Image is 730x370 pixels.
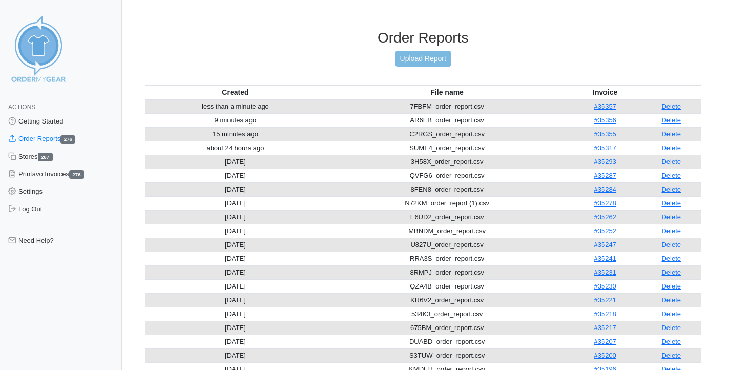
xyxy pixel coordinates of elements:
a: Delete [661,158,681,166]
a: #35287 [594,172,616,179]
td: MBNDM_order_report.csv [325,224,569,238]
td: [DATE] [145,265,326,279]
td: [DATE] [145,293,326,307]
td: [DATE] [145,252,326,265]
td: QZA4B_order_report.csv [325,279,569,293]
a: #35231 [594,269,616,276]
a: #35284 [594,186,616,193]
a: Delete [661,269,681,276]
td: N72KM_order_report (1).csv [325,196,569,210]
td: 8RMPJ_order_report.csv [325,265,569,279]
a: Delete [661,282,681,290]
td: [DATE] [145,238,326,252]
a: #35241 [594,255,616,262]
th: File name [325,85,569,99]
a: Delete [661,338,681,345]
td: C2RGS_order_report.csv [325,127,569,141]
a: Delete [661,352,681,359]
span: 276 [60,135,75,144]
td: KR6V2_order_report.csv [325,293,569,307]
a: #35356 [594,116,616,124]
td: S3TUW_order_report.csv [325,348,569,362]
a: #35317 [594,144,616,152]
td: RRA3S_order_report.csv [325,252,569,265]
td: [DATE] [145,224,326,238]
td: [DATE] [145,155,326,169]
td: [DATE] [145,169,326,182]
td: about 24 hours ago [145,141,326,155]
a: Delete [661,199,681,207]
a: #35221 [594,296,616,304]
a: #35230 [594,282,616,290]
a: #35217 [594,324,616,332]
a: Delete [661,296,681,304]
a: Delete [661,310,681,318]
a: #35357 [594,102,616,110]
a: Delete [661,172,681,179]
td: AR6EB_order_report.csv [325,113,569,127]
td: DUABD_order_report.csv [325,335,569,348]
a: #35218 [594,310,616,318]
td: [DATE] [145,279,326,293]
td: [DATE] [145,307,326,321]
a: Upload Report [395,51,451,67]
td: 15 minutes ago [145,127,326,141]
td: less than a minute ago [145,99,326,114]
a: #35262 [594,213,616,221]
th: Invoice [569,85,642,99]
a: #35278 [594,199,616,207]
a: Delete [661,144,681,152]
td: [DATE] [145,182,326,196]
td: SUME4_order_report.csv [325,141,569,155]
a: Delete [661,241,681,249]
a: Delete [661,213,681,221]
td: [DATE] [145,196,326,210]
a: Delete [661,227,681,235]
td: QVFG6_order_report.csv [325,169,569,182]
a: Delete [661,186,681,193]
span: 267 [38,153,53,161]
a: #35207 [594,338,616,345]
td: [DATE] [145,348,326,362]
td: 675BM_order_report.csv [325,321,569,335]
td: [DATE] [145,321,326,335]
a: Delete [661,324,681,332]
h3: Order Reports [145,29,701,47]
a: #35252 [594,227,616,235]
a: #35293 [594,158,616,166]
span: Actions [8,104,35,111]
td: 9 minutes ago [145,113,326,127]
a: #35247 [594,241,616,249]
td: U827U_order_report.csv [325,238,569,252]
a: Delete [661,130,681,138]
a: Delete [661,102,681,110]
span: 276 [69,170,84,179]
td: 8FEN8_order_report.csv [325,182,569,196]
a: Delete [661,116,681,124]
td: [DATE] [145,210,326,224]
a: Delete [661,255,681,262]
td: [DATE] [145,335,326,348]
td: E6UD2_order_report.csv [325,210,569,224]
td: 7FBFM_order_report.csv [325,99,569,114]
a: #35200 [594,352,616,359]
th: Created [145,85,326,99]
td: 534K3_order_report.csv [325,307,569,321]
td: 3H58X_order_report.csv [325,155,569,169]
a: #35355 [594,130,616,138]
